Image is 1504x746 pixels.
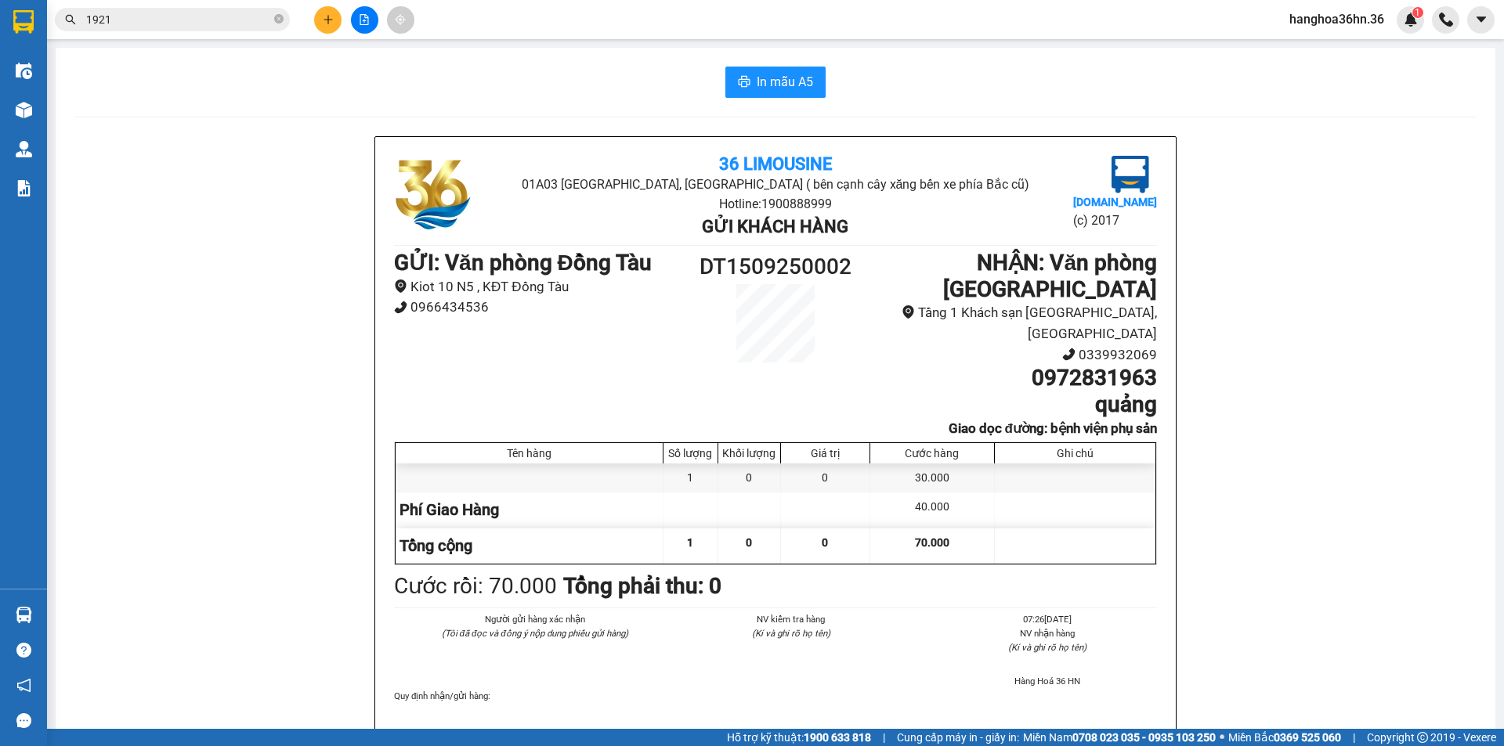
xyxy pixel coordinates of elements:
div: Giá trị [785,447,866,459]
b: GỬI : Văn phòng Đồng Tàu [394,250,652,276]
li: Người gửi hàng xác nhận [425,612,644,626]
li: Hotline: 1900888999 [521,194,1029,214]
span: copyright [1417,732,1428,743]
div: Khối lượng [722,447,776,459]
span: ⚪️ [1220,734,1224,741]
span: | [883,729,885,746]
img: logo-vxr [13,10,34,34]
li: Kiot 10 N5 , KĐT Đồng Tàu [394,276,680,297]
li: 01A03 [GEOGRAPHIC_DATA], [GEOGRAPHIC_DATA] ( bên cạnh cây xăng bến xe phía Bắc cũ) [521,175,1029,194]
span: file-add [359,14,370,25]
span: notification [16,678,31,693]
span: message [16,713,31,728]
button: file-add [351,6,378,34]
sup: 1 [1412,7,1423,18]
div: Quy định nhận/gửi hàng : [394,689,1157,703]
button: printerIn mẫu A5 [725,67,826,98]
span: caret-down [1474,13,1488,27]
b: Gửi khách hàng [702,217,848,236]
span: 1 [1415,7,1420,18]
li: Hàng Hoá 36 HN [938,674,1157,688]
div: Cước rồi : 70.000 [394,569,557,604]
img: warehouse-icon [16,63,32,79]
li: 0966434536 [394,297,680,318]
b: NHẬN : Văn phòng [GEOGRAPHIC_DATA] [943,250,1157,302]
span: Tổng cộng [399,536,472,555]
span: 0 [746,536,752,549]
div: 40.000 [870,492,995,528]
i: (Tôi đã đọc và đồng ý nộp dung phiếu gửi hàng) [442,628,628,639]
span: Miền Nam [1023,729,1216,746]
i: (Kí và ghi rõ họ tên) [752,628,830,639]
i: (Kí và ghi rõ họ tên) [1008,642,1086,653]
span: phone [1062,348,1076,361]
img: warehouse-icon [16,141,32,157]
span: 0 [822,536,828,549]
span: | [1353,729,1355,746]
img: phone-icon [1439,13,1453,27]
span: Miền Bắc [1228,729,1341,746]
b: Tổng phải thu: 0 [563,573,721,599]
div: Tên hàng [399,447,659,459]
span: plus [323,14,334,25]
span: environment [394,279,407,293]
button: plus [314,6,342,34]
b: 36 Limousine [719,154,832,174]
li: Tầng 1 Khách sạn [GEOGRAPHIC_DATA], [GEOGRAPHIC_DATA] [871,302,1157,344]
span: Hỗ trợ kỹ thuật: [727,729,871,746]
span: aim [395,14,406,25]
div: Ghi chú [999,447,1151,459]
div: 0 [718,463,781,492]
strong: 0369 525 060 [1274,731,1341,744]
li: NV kiểm tra hàng [681,612,900,626]
li: NV nhận hàng [938,626,1157,640]
span: hanghoa36hn.36 [1277,9,1397,29]
h1: DT1509250002 [680,250,871,284]
li: 0339932069 [871,344,1157,366]
span: printer [738,75,750,90]
b: [DOMAIN_NAME] [1073,196,1157,208]
img: logo.jpg [1112,156,1149,193]
img: warehouse-icon [16,607,32,623]
button: caret-down [1467,6,1495,34]
h1: 0972831963 [871,365,1157,391]
img: icon-new-feature [1404,13,1418,27]
li: (c) 2017 [1073,211,1157,230]
span: phone [394,301,407,314]
img: logo.jpg [394,156,472,234]
span: question-circle [16,643,31,658]
li: 07:26[DATE] [938,612,1157,626]
span: close-circle [274,13,284,27]
span: Cung cấp máy in - giấy in: [897,729,1019,746]
span: search [65,14,76,25]
button: aim [387,6,414,34]
h1: quảng [871,391,1157,418]
img: warehouse-icon [16,102,32,118]
div: Phí Giao Hàng [396,492,663,528]
strong: 0708 023 035 - 0935 103 250 [1072,731,1216,744]
div: Số lượng [667,447,714,459]
b: Giao dọc đường: bệnh viện phụ sản [949,420,1157,436]
strong: 1900 633 818 [804,731,871,744]
span: 70.000 [915,536,949,549]
div: Cước hàng [874,447,990,459]
input: Tìm tên, số ĐT hoặc mã đơn [86,11,271,28]
img: solution-icon [16,180,32,196]
div: 30.000 [870,463,995,492]
span: close-circle [274,14,284,23]
span: In mẫu A5 [757,72,813,92]
div: 1 [663,463,718,492]
div: 0 [781,463,870,492]
span: 1 [687,536,693,549]
span: environment [902,305,915,319]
